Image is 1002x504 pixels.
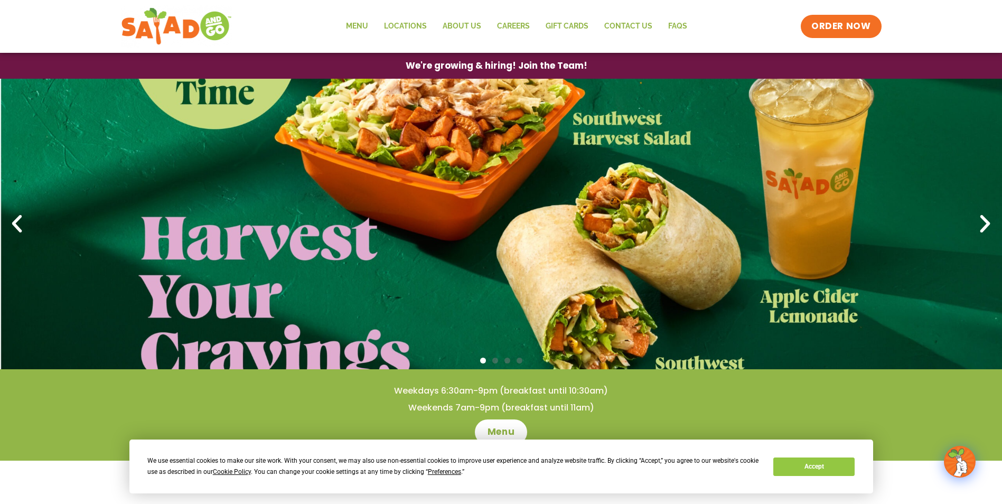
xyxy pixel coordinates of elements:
a: Careers [489,14,538,39]
a: GIFT CARDS [538,14,596,39]
a: Contact Us [596,14,660,39]
h4: Weekdays 6:30am-9pm (breakfast until 10:30am) [21,385,981,397]
a: ORDER NOW [801,15,881,38]
a: Menu [338,14,376,39]
a: Locations [376,14,435,39]
span: Go to slide 3 [504,358,510,363]
button: Accept [773,458,855,476]
span: Cookie Policy [213,468,251,475]
h4: Weekends 7am-9pm (breakfast until 11am) [21,402,981,414]
span: Go to slide 2 [492,358,498,363]
span: ORDER NOW [811,20,870,33]
img: new-SAG-logo-768×292 [121,5,232,48]
span: Go to slide 4 [517,358,522,363]
div: Next slide [973,212,997,236]
a: About Us [435,14,489,39]
a: Menu [475,419,527,445]
nav: Menu [338,14,695,39]
div: We use essential cookies to make our site work. With your consent, we may also use non-essential ... [147,455,761,478]
span: Preferences [428,468,461,475]
div: Previous slide [5,212,29,236]
div: Cookie Consent Prompt [129,440,873,493]
a: FAQs [660,14,695,39]
span: Menu [488,426,514,438]
a: We're growing & hiring! Join the Team! [390,53,603,78]
span: Go to slide 1 [480,358,486,363]
img: wpChatIcon [945,447,975,477]
span: We're growing & hiring! Join the Team! [406,61,587,70]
